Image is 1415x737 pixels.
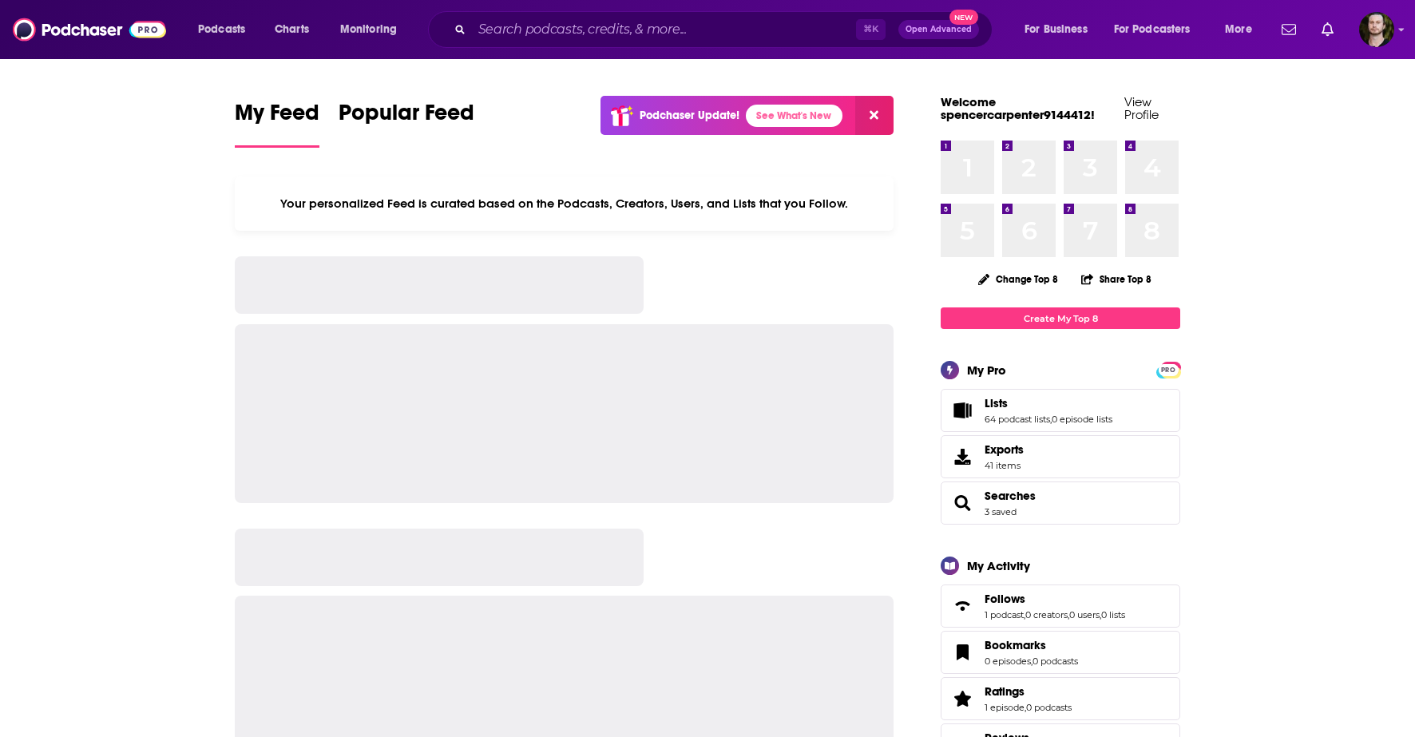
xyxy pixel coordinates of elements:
[906,26,972,34] span: Open Advanced
[1013,17,1108,42] button: open menu
[640,109,739,122] p: Podchaser Update!
[340,18,397,41] span: Monitoring
[1025,702,1026,713] span: ,
[967,558,1030,573] div: My Activity
[1225,18,1252,41] span: More
[1315,16,1340,43] a: Show notifications dropdown
[941,94,1095,122] a: Welcome spencercarpenter9144412!
[1069,609,1100,620] a: 0 users
[946,687,978,710] a: Ratings
[339,99,474,136] span: Popular Feed
[1080,263,1152,295] button: Share Top 8
[472,17,856,42] input: Search podcasts, credits, & more...
[941,584,1180,628] span: Follows
[275,18,309,41] span: Charts
[985,414,1050,425] a: 64 podcast lists
[1052,414,1112,425] a: 0 episode lists
[985,442,1024,457] span: Exports
[1101,609,1125,620] a: 0 lists
[1024,609,1025,620] span: ,
[235,99,319,148] a: My Feed
[264,17,319,42] a: Charts
[187,17,266,42] button: open menu
[941,677,1180,720] span: Ratings
[985,460,1024,471] span: 41 items
[1050,414,1052,425] span: ,
[946,399,978,422] a: Lists
[941,631,1180,674] span: Bookmarks
[443,11,1008,48] div: Search podcasts, credits, & more...
[1359,12,1394,47] span: Logged in as OutlierAudio
[985,506,1017,517] a: 3 saved
[235,176,894,231] div: Your personalized Feed is curated based on the Podcasts, Creators, Users, and Lists that you Follow.
[1214,17,1272,42] button: open menu
[1026,702,1072,713] a: 0 podcasts
[941,481,1180,525] span: Searches
[967,363,1006,378] div: My Pro
[339,99,474,148] a: Popular Feed
[1359,12,1394,47] button: Show profile menu
[946,492,978,514] a: Searches
[946,641,978,664] a: Bookmarks
[1159,364,1178,376] span: PRO
[969,269,1068,289] button: Change Top 8
[985,702,1025,713] a: 1 episode
[985,396,1008,410] span: Lists
[329,17,418,42] button: open menu
[985,638,1078,652] a: Bookmarks
[985,396,1112,410] a: Lists
[1100,609,1101,620] span: ,
[1068,609,1069,620] span: ,
[946,446,978,468] span: Exports
[1275,16,1302,43] a: Show notifications dropdown
[898,20,979,39] button: Open AdvancedNew
[198,18,245,41] span: Podcasts
[1031,656,1033,667] span: ,
[1033,656,1078,667] a: 0 podcasts
[941,389,1180,432] span: Lists
[985,489,1036,503] a: Searches
[985,684,1025,699] span: Ratings
[985,684,1072,699] a: Ratings
[235,99,319,136] span: My Feed
[985,592,1025,606] span: Follows
[1159,363,1178,375] a: PRO
[949,10,978,25] span: New
[941,307,1180,329] a: Create My Top 8
[985,638,1046,652] span: Bookmarks
[946,595,978,617] a: Follows
[1025,18,1088,41] span: For Business
[1359,12,1394,47] img: User Profile
[985,592,1125,606] a: Follows
[1124,94,1159,122] a: View Profile
[941,435,1180,478] a: Exports
[746,105,842,127] a: See What's New
[985,609,1024,620] a: 1 podcast
[985,656,1031,667] a: 0 episodes
[13,14,166,45] img: Podchaser - Follow, Share and Rate Podcasts
[856,19,886,40] span: ⌘ K
[1025,609,1068,620] a: 0 creators
[1104,17,1214,42] button: open menu
[1114,18,1191,41] span: For Podcasters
